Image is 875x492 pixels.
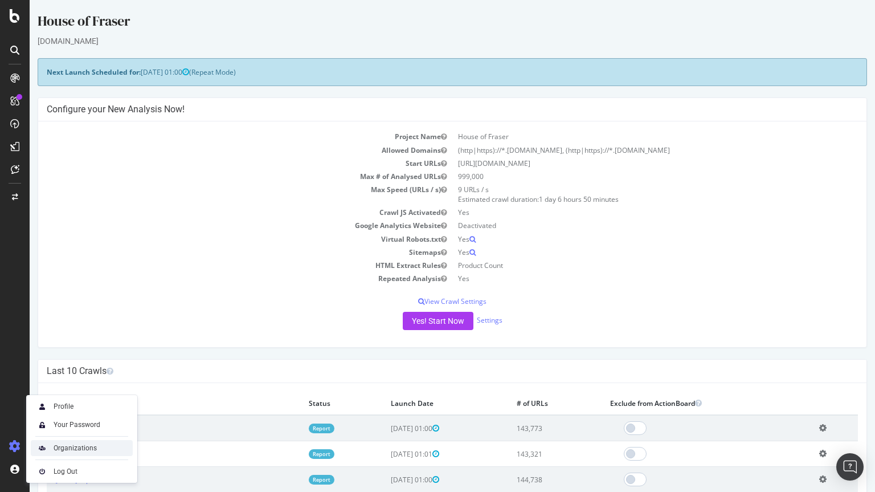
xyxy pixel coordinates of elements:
div: (Repeat Mode) [8,58,837,86]
td: Yes [423,272,828,285]
th: Analysis [17,392,271,415]
a: Your Password [31,417,133,433]
td: Google Analytics Website [17,219,423,232]
td: Project Name [17,130,423,143]
td: Crawl JS Activated [17,206,423,219]
div: Profile [54,402,73,411]
span: [DATE] 01:01 [361,449,410,459]
td: Max Speed (URLs / s) [17,183,423,206]
td: Repeated Analysis [17,272,423,285]
td: 999,000 [423,170,828,183]
td: 143,321 [479,441,572,467]
a: Settings [447,315,473,325]
button: Yes! Start Now [373,312,444,330]
div: Log Out [54,467,77,476]
a: Report [279,449,305,459]
h4: Configure your New Analysis Now! [17,104,828,115]
td: Yes [423,246,828,259]
td: [URL][DOMAIN_NAME] [423,157,828,170]
td: Sitemaps [17,246,423,259]
div: Your Password [54,420,100,429]
a: Profile [31,399,133,414]
td: Product Count [423,259,828,272]
td: Yes [423,206,828,219]
span: [DATE] 01:00 [361,475,410,485]
td: Allowed Domains [17,144,423,157]
td: (http|https)://*.[DOMAIN_NAME], (http|https)://*.[DOMAIN_NAME] [423,144,828,157]
div: [DOMAIN_NAME] [8,35,837,47]
td: Virtual Robots.txt [17,233,423,246]
a: Organizations [31,440,133,456]
td: HTML Extract Rules [17,259,423,272]
a: Report [279,424,305,433]
span: [DATE] 01:00 [361,424,410,433]
div: Organizations [54,444,97,453]
p: View Crawl Settings [17,296,828,306]
a: Report [279,475,305,485]
td: Max # of Analysed URLs [17,170,423,183]
span: 1 day 6 hours 50 minutes [509,194,589,204]
th: Launch Date [353,392,479,415]
th: Exclude from ActionBoard [572,392,782,415]
th: Status [271,392,353,415]
div: House of Fraser [8,11,837,35]
td: 9 URLs / s Estimated crawl duration: [423,183,828,206]
img: AtrBVVRoAgWaAAAAAElFTkSuQmCC [35,441,49,455]
a: [DATE] report [26,449,69,459]
td: Yes [423,233,828,246]
td: Start URLs [17,157,423,170]
h4: Last 10 Crawls [17,365,828,377]
td: 143,773 [479,415,572,441]
img: prfnF3csMXgAAAABJRU5ErkJggg== [35,465,49,478]
div: Open Intercom Messenger [836,453,864,481]
td: House of Fraser [423,130,828,143]
a: Log Out [31,463,133,479]
th: # of URLs [479,392,572,415]
span: [DATE] 01:00 [111,67,160,77]
a: [DATE] report [26,475,69,485]
strong: Next Launch Scheduled for: [17,67,111,77]
img: Xx2yTbCeVcdxHMdxHOc+8gctb42vCocUYgAAAABJRU5ErkJggg== [35,400,49,413]
img: tUVSALn78D46LlpAY8klYZqgKwTuBm2K29c6p1XQNDCsM0DgKSSoAXXevcAwljcHBINEg0LrUEktgcYYD5sVUphq1JigPmkfB... [35,418,49,432]
td: Deactivated [423,219,828,232]
a: [DATE] report [26,424,69,433]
